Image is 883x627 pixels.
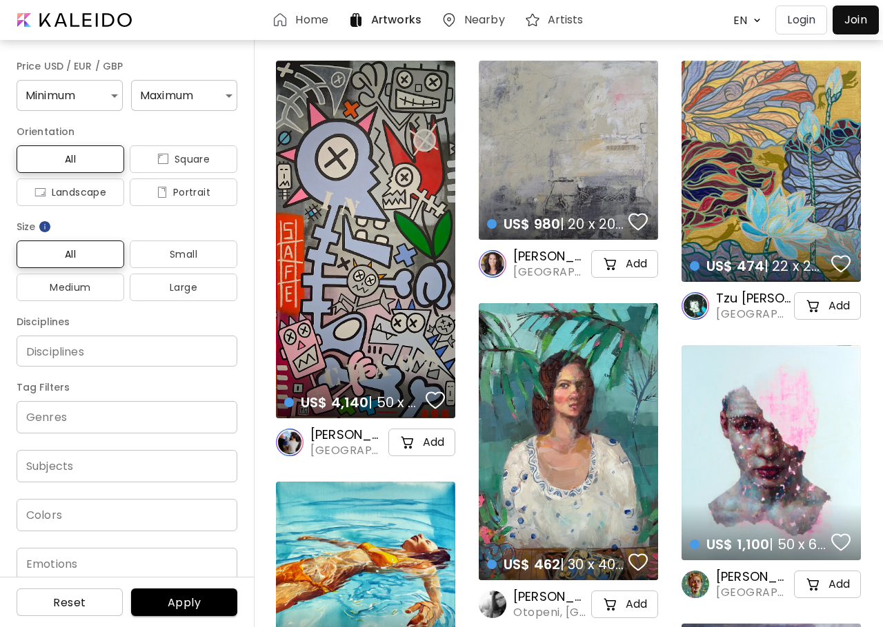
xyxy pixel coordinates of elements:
[682,345,861,560] a: US$ 1,100| 50 x 61 cmfavoriteshttps://cdn.kaleido.art/CDN/Artwork/169884/Primary/medium.webp?upda...
[28,184,113,201] span: Landscape
[682,568,861,600] a: [PERSON_NAME][GEOGRAPHIC_DATA], [GEOGRAPHIC_DATA]cart-iconAdd
[464,14,505,25] h6: Nearby
[479,248,658,280] a: [PERSON_NAME][GEOGRAPHIC_DATA], [GEOGRAPHIC_DATA]cart-iconAdd
[513,588,588,605] h6: [PERSON_NAME]
[504,214,560,234] span: US$ 980
[130,240,237,268] button: Small
[17,218,237,235] h6: Size
[487,215,624,233] h4: | 20 x 20 inch
[626,257,647,271] h5: Add
[295,14,328,25] h6: Home
[794,292,861,320] button: cart-iconAdd
[17,274,124,301] button: Medium
[130,178,237,206] button: iconPortrait
[504,555,560,574] span: US$ 462
[479,303,658,580] a: US$ 462| 30 x 40 cmfavoriteshttps://cdn.kaleido.art/CDN/Artwork/172053/Primary/medium.webp?update...
[716,568,791,585] h6: [PERSON_NAME]
[441,12,510,28] a: Nearby
[28,279,113,296] span: Medium
[423,435,444,449] h5: Add
[690,257,827,275] h4: | 22 x 27 cm
[794,571,861,598] button: cart-iconAdd
[716,585,791,600] span: [GEOGRAPHIC_DATA], [GEOGRAPHIC_DATA]
[142,595,226,610] span: Apply
[833,6,879,34] a: Join
[625,548,651,576] button: favorites
[130,145,237,173] button: iconSquare
[750,14,764,27] img: arrow down
[157,154,169,165] img: icon
[141,246,226,263] span: Small
[682,290,861,322] a: Tzu [PERSON_NAME] [PERSON_NAME][GEOGRAPHIC_DATA], [GEOGRAPHIC_DATA]cart-iconAdd
[141,151,226,167] span: Square
[805,576,822,593] img: cart-icon
[17,178,124,206] button: iconLandscape
[828,528,854,556] button: favorites
[130,274,237,301] button: Large
[513,605,588,620] span: Otopeni, [GEOGRAPHIC_DATA]
[34,187,46,198] img: icon
[28,595,112,610] span: Reset
[17,588,123,616] button: Reset
[591,250,658,278] button: cart-iconAdd
[787,12,815,28] p: Login
[38,220,52,234] img: info
[17,240,124,268] button: All
[805,298,822,314] img: cart-icon
[682,61,861,282] a: US$ 474| 22 x 27 cmfavoriteshttps://cdn.kaleido.art/CDN/Artwork/174796/Primary/medium.webp?update...
[829,299,850,313] h5: Add
[690,535,827,553] h4: | 50 x 61 cm
[726,8,750,32] div: EN
[479,588,658,620] a: [PERSON_NAME]Otopeni, [GEOGRAPHIC_DATA]cart-iconAdd
[157,187,168,198] img: icon
[706,256,764,276] span: US$ 474
[828,250,854,278] button: favorites
[591,590,658,618] button: cart-iconAdd
[513,248,588,265] h6: [PERSON_NAME]
[17,313,237,330] h6: Disciplines
[17,379,237,395] h6: Tag Filters
[272,12,333,28] a: Home
[276,426,455,458] a: [PERSON_NAME][GEOGRAPHIC_DATA], [GEOGRAPHIC_DATA]cart-iconAdd
[284,393,421,411] h4: | 50 x 100 cm
[829,577,850,591] h5: Add
[348,12,427,28] a: Artworks
[399,434,416,451] img: cart-icon
[602,256,619,272] img: cart-icon
[131,80,237,111] div: Maximum
[141,184,226,201] span: Portrait
[276,61,455,418] a: US$ 4,140| 50 x 100 cmfavoriteshttps://cdn.kaleido.art/CDN/Artwork/175895/Primary/medium.webp?upd...
[310,426,386,443] h6: [PERSON_NAME]
[28,151,113,167] span: All
[775,6,827,34] button: Login
[28,246,113,263] span: All
[17,123,237,140] h6: Orientation
[775,6,833,34] a: Login
[388,429,455,456] button: cart-iconAdd
[17,58,237,74] h6: Price USD / EUR / GBP
[301,393,368,412] span: US$ 4,140
[422,387,448,414] button: favorites
[626,597,647,611] h5: Add
[716,307,791,322] span: [GEOGRAPHIC_DATA], [GEOGRAPHIC_DATA]
[131,588,237,616] button: Apply
[371,14,421,25] h6: Artworks
[548,14,584,25] h6: Artists
[487,555,624,573] h4: | 30 x 40 cm
[602,596,619,613] img: cart-icon
[716,290,791,307] h6: Tzu [PERSON_NAME] [PERSON_NAME]
[17,80,123,111] div: Minimum
[479,61,658,240] a: US$ 980| 20 x 20 inchfavoriteshttps://cdn.kaleido.art/CDN/Artwork/175927/Primary/medium.webp?upda...
[513,265,588,280] span: [GEOGRAPHIC_DATA], [GEOGRAPHIC_DATA]
[706,535,769,554] span: US$ 1,100
[310,443,386,458] span: [GEOGRAPHIC_DATA], [GEOGRAPHIC_DATA]
[625,208,651,236] button: favorites
[141,279,226,296] span: Large
[524,12,589,28] a: Artists
[17,145,124,173] button: All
